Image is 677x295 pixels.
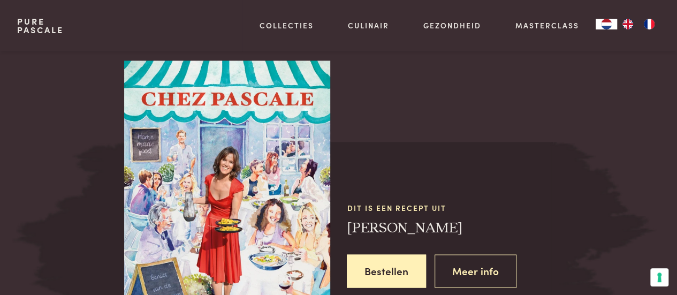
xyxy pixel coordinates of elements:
a: Gezondheid [423,20,481,31]
a: EN [617,19,638,29]
a: Meer info [435,254,516,288]
h3: [PERSON_NAME] [347,218,552,237]
a: Masterclass [515,20,579,31]
aside: Language selected: Nederlands [596,19,660,29]
a: FR [638,19,660,29]
a: Bestellen [347,254,426,288]
a: Culinair [348,20,389,31]
a: NL [596,19,617,29]
a: Collecties [260,20,314,31]
ul: Language list [617,19,660,29]
button: Uw voorkeuren voor toestemming voor trackingtechnologieën [650,268,668,286]
span: Dit is een recept uit [347,202,552,213]
div: Language [596,19,617,29]
a: PurePascale [17,17,64,34]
